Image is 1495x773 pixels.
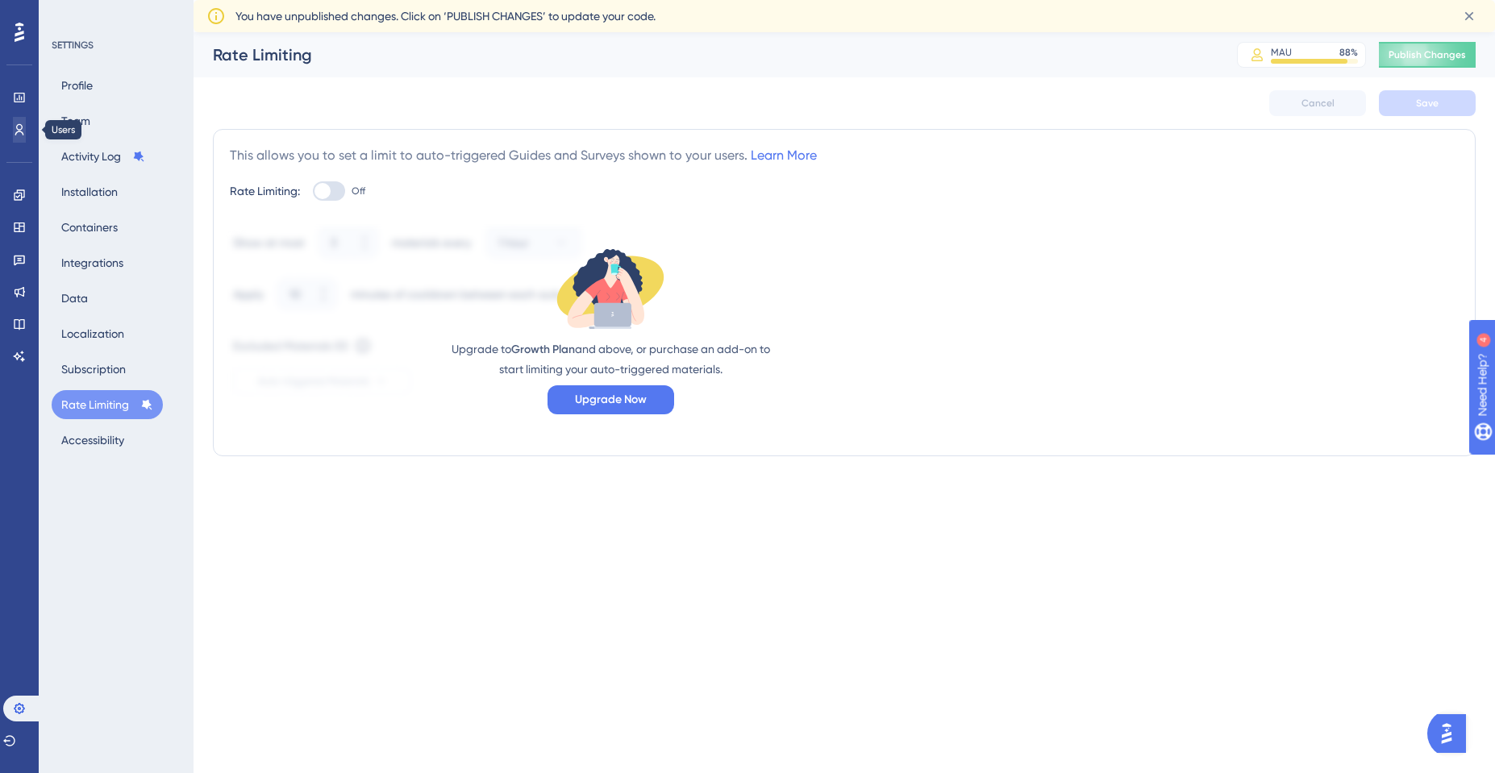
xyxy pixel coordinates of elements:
div: 88 % [1339,46,1358,59]
span: Off [352,185,365,197]
button: Containers [52,213,127,242]
span: Save [1416,97,1439,110]
div: SETTINGS [52,39,182,52]
span: You have unpublished changes. Click on ‘PUBLISH CHANGES’ to update your code. [235,6,656,26]
button: Activity Log [52,142,155,171]
span: Upgrade Now [575,390,647,409]
button: Publish Changes [1379,42,1476,68]
span: Publish Changes [1389,48,1466,61]
button: Cancel [1269,90,1366,116]
span: Growth Plan [511,343,575,356]
button: Subscription [52,355,135,384]
span: Need Help? [38,4,101,23]
button: Save [1379,90,1476,116]
button: Installation [52,177,127,206]
button: Data [52,284,98,313]
button: Accessibility [52,426,134,455]
button: Localization [52,319,134,348]
div: Rate Limiting: [230,181,300,201]
button: Integrations [52,248,133,277]
div: Rate Limiting [213,44,1197,66]
button: Team [52,106,100,135]
button: Upgrade Now [548,385,674,414]
button: Profile [52,71,102,100]
a: Learn More [751,148,817,163]
button: Rate Limiting [52,390,163,419]
div: This allows you to set a limit to auto-triggered Guides and Surveys shown to your users. [230,146,817,165]
div: MAU [1271,46,1292,59]
div: Upgrade to and above, or purchase an add-on to start limiting your auto-triggered materials. [449,339,772,379]
div: 4 [112,8,117,21]
iframe: UserGuiding AI Assistant Launcher [1427,709,1476,758]
span: Cancel [1301,97,1335,110]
